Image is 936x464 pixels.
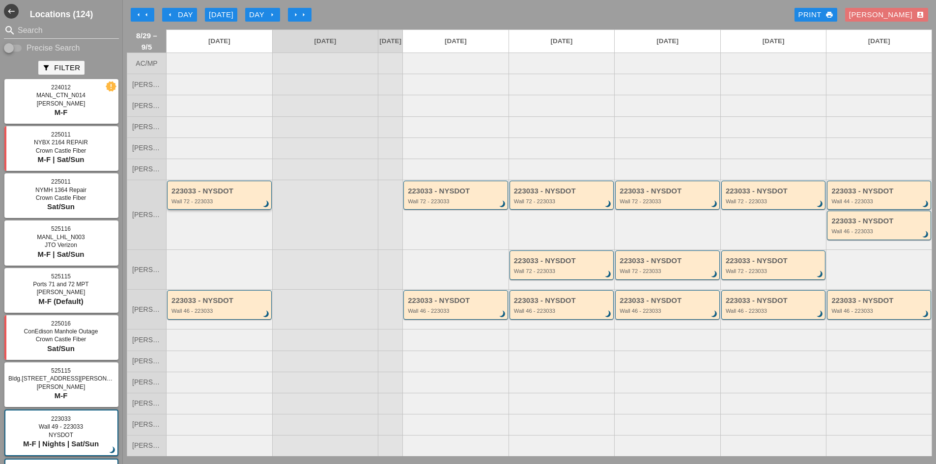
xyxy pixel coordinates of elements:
[24,328,98,335] span: ConEdison Manhole Outage
[37,234,85,241] span: MANL_LHL_N003
[132,144,161,152] span: [PERSON_NAME]
[920,199,931,210] i: brightness_3
[620,308,717,314] div: Wall 46 - 223033
[166,11,174,19] i: arrow_left
[726,198,823,204] div: Wall 72 - 223033
[34,139,88,146] span: NYBX 2164 REPAIR
[831,308,928,314] div: Wall 46 - 223033
[497,309,508,320] i: brightness_3
[603,269,614,280] i: brightness_3
[514,198,611,204] div: Wall 72 - 223033
[408,187,505,195] div: 223033 - NYSDOT
[39,423,83,430] span: Wall 49 - 223033
[132,102,161,109] span: [PERSON_NAME]
[4,4,19,19] i: west
[55,391,68,400] span: M-F
[831,297,928,305] div: 223033 - NYSDOT
[38,297,84,305] span: M-F (Default)
[47,344,75,353] span: Sat/Sun
[171,198,269,204] div: Wall 72 - 223033
[514,268,611,274] div: Wall 72 - 223033
[825,11,833,19] i: print
[171,308,269,314] div: Wall 46 - 223033
[107,445,118,456] i: brightness_3
[831,187,928,195] div: 223033 - NYSDOT
[36,92,85,99] span: MANL_CTN_N014
[42,64,50,72] i: filter_alt
[132,379,161,386] span: [PERSON_NAME]
[36,336,86,343] span: Crown Castle Fiber
[51,320,71,327] span: 225016
[378,30,402,53] a: [DATE]
[4,4,19,19] button: Shrink Sidebar
[249,9,276,21] div: Day
[273,30,378,53] a: [DATE]
[131,8,154,22] button: Move Back 1 Week
[33,281,88,288] span: Ports 71 and 72 MPT
[709,269,720,280] i: brightness_3
[132,421,161,428] span: [PERSON_NAME]
[55,108,68,116] span: M-F
[920,229,931,240] i: brightness_3
[132,211,161,218] span: [PERSON_NAME]
[408,297,505,305] div: 223033 - NYSDOT
[4,42,119,54] div: Enable Precise search to match search terms exactly.
[136,60,157,67] span: AC/MP
[620,257,717,265] div: 223033 - NYSDOT
[36,147,86,154] span: Crown Castle Fiber
[726,297,823,305] div: 223033 - NYSDOT
[132,266,161,273] span: [PERSON_NAME]
[497,199,508,210] i: brightness_3
[132,165,161,173] span: [PERSON_NAME]
[726,187,823,195] div: 223033 - NYSDOT
[514,187,611,195] div: 223033 - NYSDOT
[509,30,615,53] a: [DATE]
[37,250,84,258] span: M-F | Sat/Sun
[403,30,509,53] a: [DATE]
[709,309,720,320] i: brightness_3
[798,9,833,21] div: Print
[36,194,86,201] span: Crown Castle Fiber
[620,297,717,305] div: 223033 - NYSDOT
[514,257,611,265] div: 223033 - NYSDOT
[37,155,84,164] span: M-F | Sat/Sun
[292,11,300,19] i: arrow_right
[709,199,720,210] i: brightness_3
[815,309,826,320] i: brightness_3
[831,217,928,225] div: 223033 - NYSDOT
[603,199,614,210] i: brightness_3
[408,308,505,314] div: Wall 46 - 223033
[300,11,308,19] i: arrow_right
[132,81,161,88] span: [PERSON_NAME]
[51,367,71,374] span: 525115
[49,432,73,438] span: NYSDOT
[794,8,837,22] a: Print
[171,187,269,195] div: 223033 - NYSDOT
[51,225,71,232] span: 525116
[209,9,233,21] div: [DATE]
[167,30,272,53] a: [DATE]
[51,84,71,91] span: 224012
[831,198,928,204] div: Wall 44 - 223033
[261,199,272,210] i: brightness_3
[132,442,161,449] span: [PERSON_NAME]
[132,123,161,131] span: [PERSON_NAME]
[42,62,80,74] div: Filter
[37,289,85,296] span: [PERSON_NAME]
[132,30,161,53] span: 8/29 – 9/5
[18,23,105,38] input: Search
[166,9,193,21] div: Day
[132,400,161,407] span: [PERSON_NAME]
[831,228,928,234] div: Wall 46 - 223033
[920,309,931,320] i: brightness_3
[162,8,197,22] button: Day
[135,11,142,19] i: arrow_left
[132,357,161,365] span: [PERSON_NAME]
[288,8,312,22] button: Move Ahead 1 Week
[35,187,86,193] span: NYMH 1364 Repair
[726,268,823,274] div: Wall 72 - 223033
[620,198,717,204] div: Wall 72 - 223033
[615,30,720,53] a: [DATE]
[726,308,823,314] div: Wall 46 - 223033
[107,82,115,91] i: new_releases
